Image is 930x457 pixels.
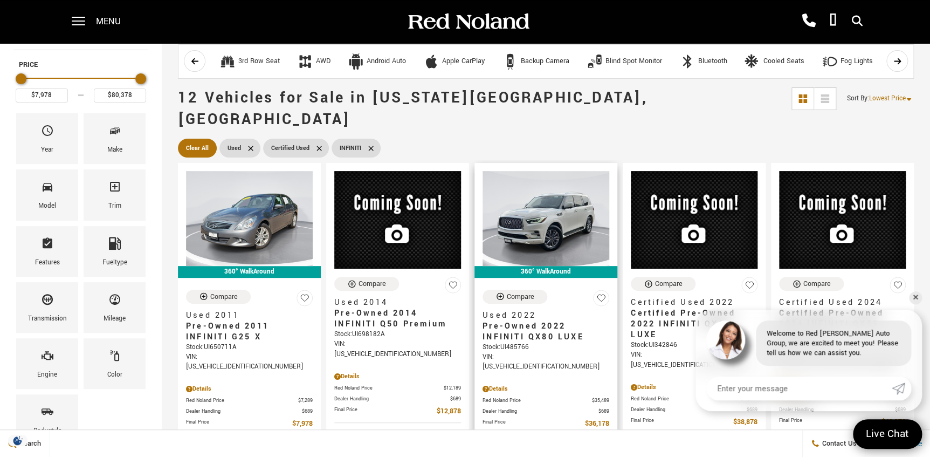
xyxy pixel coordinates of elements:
[779,417,906,428] a: Final Price $43,178
[84,226,146,277] div: FueltypeFueltype
[178,87,647,130] span: 12 Vehicles for Sale in [US_STATE][GEOGRAPHIC_DATA], [GEOGRAPHIC_DATA]
[102,257,127,269] div: Fueltype
[94,88,146,103] input: Maximum
[297,53,313,70] div: AWD
[841,57,873,66] div: Fog Lights
[184,50,205,72] button: scroll left
[271,141,309,155] span: Certified Used
[417,50,491,73] button: Apple CarPlayApple CarPlay
[41,346,54,369] span: Engine
[41,178,54,200] span: Model
[213,50,286,73] button: 3rd Row Seat3rd Row Seat
[593,290,609,311] button: Save Vehicle
[890,277,906,298] button: Save Vehicle
[442,57,485,66] div: Apple CarPlay
[16,282,78,333] div: TransmissionTransmission
[302,407,313,415] span: $689
[186,343,313,352] div: Stock : UI650711A
[819,439,857,448] span: Contact Us
[706,377,892,400] input: Enter your message
[733,417,757,428] span: $38,878
[816,50,879,73] button: Fog LightsFog Lights
[334,395,461,403] a: Dealer Handling $689
[186,397,298,405] span: Red Noland Price
[108,290,121,313] span: Mileage
[585,418,609,429] span: $36,178
[334,406,461,417] a: Final Price $12,878
[741,277,757,298] button: Save Vehicle
[35,257,60,269] div: Features
[779,417,881,428] span: Final Price
[186,418,292,429] span: Final Price
[334,297,453,308] span: Used 2014
[673,50,733,73] button: BluetoothBluetooth
[33,425,61,437] div: Bodystyle
[186,321,305,343] span: Pre-Owned 2011 INFINITI G25 X
[803,279,831,289] div: Compare
[779,297,898,308] span: Certified Used 2024
[41,121,54,144] span: Year
[892,377,911,400] a: Submit
[41,403,54,425] span: Bodystyle
[107,144,122,156] div: Make
[186,310,305,321] span: Used 2011
[41,290,54,313] span: Transmission
[483,290,547,304] button: Compare Vehicle
[359,279,386,289] div: Compare
[507,292,534,302] div: Compare
[763,57,804,66] div: Cooled Seats
[631,406,757,414] a: Dealer Handling $689
[334,395,450,403] span: Dealer Handling
[581,50,668,73] button: Blind Spot MonitorBlind Spot Monitor
[178,266,321,278] div: 360° WalkAround
[41,234,54,257] span: Features
[135,73,146,84] div: Maximum Price
[186,352,313,372] div: VIN: [US_VEHICLE_IDENTIFICATION_NUMBER]
[474,266,617,278] div: 360° WalkAround
[450,395,461,403] span: $689
[483,418,609,429] a: Final Price $36,178
[483,384,609,394] div: Pricing Details - Pre-Owned 2022 INFINITI QX80 LUXE With Navigation & 4WD
[406,12,530,31] img: Red Noland Auto Group
[210,292,238,302] div: Compare
[19,60,143,70] h5: Price
[631,395,740,403] span: Red Noland Price
[860,427,914,441] span: Live Chat
[631,297,757,340] a: Certified Used 2022Certified Pre-Owned 2022 INFINITI QX60 LUXE
[41,144,53,156] div: Year
[108,178,121,200] span: Trim
[592,397,609,405] span: $35,489
[886,50,908,72] button: scroll right
[483,343,609,352] div: Stock : UI485766
[631,308,749,340] span: Certified Pre-Owned 2022 INFINITI QX60 LUXE
[745,53,761,70] div: Cooled Seats
[28,313,67,325] div: Transmission
[631,340,757,350] div: Stock : UI342846
[679,53,695,70] div: Bluetooth
[186,141,209,155] span: Clear All
[445,277,461,298] button: Save Vehicle
[16,394,78,445] div: BodystyleBodystyle
[598,407,609,415] span: $689
[779,277,844,291] button: Compare Vehicle
[186,407,302,415] span: Dealer Handling
[108,200,121,212] div: Trim
[340,141,361,155] span: INFINITI
[107,369,122,381] div: Color
[186,397,313,405] a: Red Noland Price $7,289
[631,350,757,370] div: VIN: [US_VEHICLE_IDENTIFICATION_NUMBER]
[316,57,330,66] div: AWD
[5,435,30,446] img: Opt-Out Icon
[297,290,313,311] button: Save Vehicle
[483,418,585,429] span: Final Price
[631,417,757,428] a: Final Price $38,878
[16,73,26,84] div: Minimum Price
[186,310,313,343] a: Used 2011Pre-Owned 2011 INFINITI G25 X
[348,53,364,70] div: Android Auto
[37,369,57,381] div: Engine
[298,397,313,405] span: $7,289
[853,419,922,449] a: Live Chat
[437,406,461,417] span: $12,878
[334,308,453,330] span: Pre-Owned 2014 INFINITI Q50 Premium
[756,320,911,366] div: Welcome to Red [PERSON_NAME] Auto Group, we are excited to meet you! Please tell us how we can as...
